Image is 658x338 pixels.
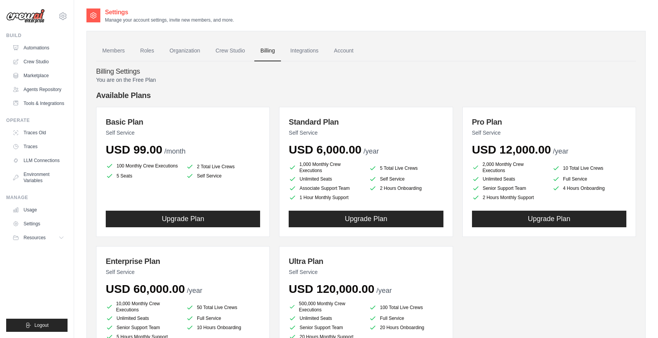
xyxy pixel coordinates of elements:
span: USD 60,000.00 [106,282,185,295]
h4: Available Plans [96,90,636,101]
li: Senior Support Team [289,324,363,331]
a: Agents Repository [9,83,68,96]
li: Full Service [369,314,443,322]
li: 5 Total Live Crews [369,163,443,174]
li: Self Service [186,172,260,180]
li: 100 Monthly Crew Executions [106,161,180,171]
a: LLM Connections [9,154,68,167]
li: 5 Seats [106,172,180,180]
h2: Settings [105,8,234,17]
li: 1 Hour Monthly Support [289,194,363,201]
button: Logout [6,319,68,332]
li: 2 Hours Monthly Support [472,194,546,201]
a: Settings [9,218,68,230]
a: Usage [9,204,68,216]
a: Integrations [284,41,325,61]
li: Unlimited Seats [472,175,546,183]
button: Upgrade Plan [472,211,626,227]
li: 4 Hours Onboarding [552,184,626,192]
p: Self Service [106,129,260,137]
h3: Enterprise Plan [106,256,260,267]
button: Upgrade Plan [106,211,260,227]
p: Self Service [289,129,443,137]
li: 50 Total Live Crews [186,302,260,313]
li: 2 Hours Onboarding [369,184,443,192]
div: Operate [6,117,68,123]
li: 10 Hours Onboarding [186,324,260,331]
h3: Ultra Plan [289,256,443,267]
h4: Billing Settings [96,68,636,76]
button: Resources [9,232,68,244]
h3: Pro Plan [472,117,626,127]
li: Associate Support Team [289,184,363,192]
span: /year [187,287,202,294]
span: Logout [34,322,49,328]
a: Billing [254,41,281,61]
a: Environment Variables [9,168,68,187]
li: Senior Support Team [106,324,180,331]
li: Unlimited Seats [289,314,363,322]
li: Full Service [552,175,626,183]
span: /month [164,147,186,155]
p: Self Service [106,268,260,276]
a: Crew Studio [210,41,251,61]
span: USD 6,000.00 [289,143,361,156]
li: 10 Total Live Crews [552,163,626,174]
li: 100 Total Live Crews [369,302,443,313]
span: USD 99.00 [106,143,162,156]
span: /year [364,147,379,155]
a: Organization [163,41,206,61]
span: /year [376,287,392,294]
p: You are on the Free Plan [96,76,636,84]
li: Self Service [369,175,443,183]
h3: Basic Plan [106,117,260,127]
li: 500,000 Monthly Crew Executions [289,301,363,313]
img: Logo [6,9,45,24]
a: Account [328,41,360,61]
a: Marketplace [9,69,68,82]
span: USD 120,000.00 [289,282,374,295]
a: Traces [9,140,68,153]
p: Manage your account settings, invite new members, and more. [105,17,234,23]
li: 1,000 Monthly Crew Executions [289,161,363,174]
span: Resources [24,235,46,241]
a: Crew Studio [9,56,68,68]
a: Members [96,41,131,61]
div: Manage [6,194,68,201]
div: Build [6,32,68,39]
li: 10,000 Monthly Crew Executions [106,301,180,313]
p: Self Service [472,129,626,137]
a: Tools & Integrations [9,97,68,110]
li: 20 Hours Onboarding [369,324,443,331]
a: Traces Old [9,127,68,139]
li: Unlimited Seats [289,175,363,183]
a: Automations [9,42,68,54]
span: USD 12,000.00 [472,143,551,156]
li: 2 Total Live Crews [186,163,260,171]
li: Senior Support Team [472,184,546,192]
li: Full Service [186,314,260,322]
h3: Standard Plan [289,117,443,127]
p: Self Service [289,268,443,276]
li: 2,000 Monthly Crew Executions [472,161,546,174]
a: Roles [134,41,160,61]
button: Upgrade Plan [289,211,443,227]
span: /year [553,147,568,155]
li: Unlimited Seats [106,314,180,322]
